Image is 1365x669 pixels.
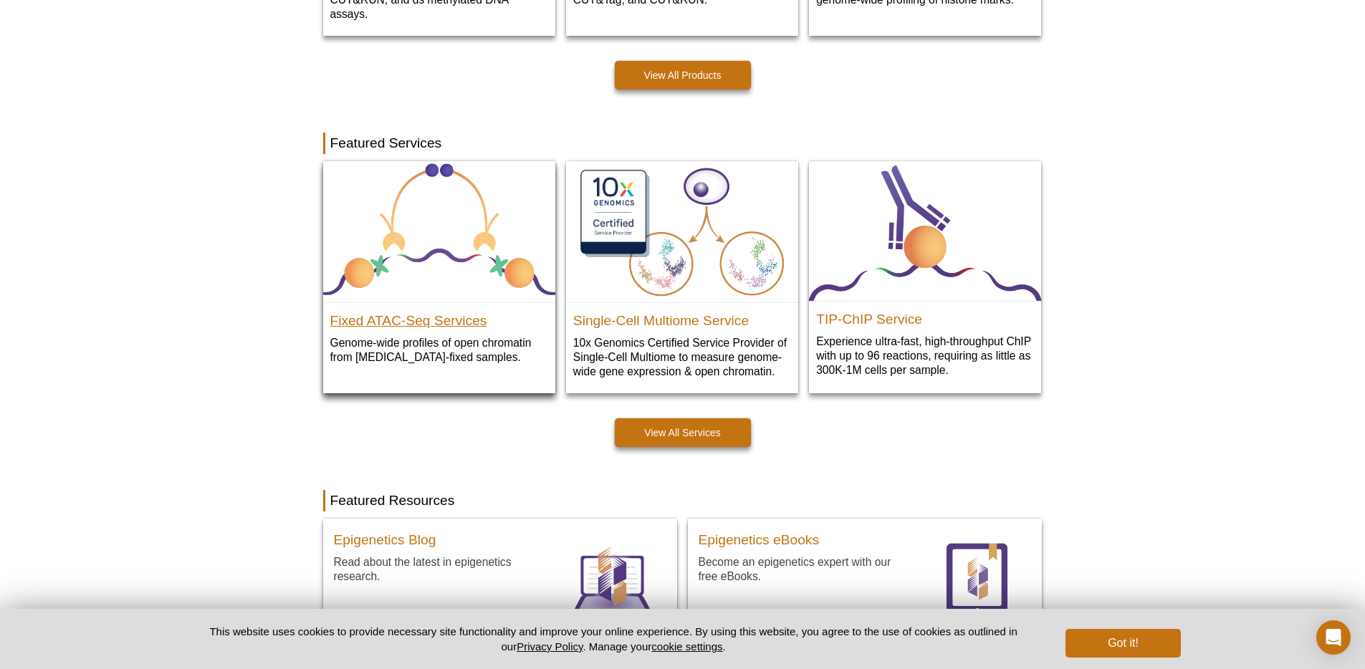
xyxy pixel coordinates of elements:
[330,335,548,365] p: Genome-wide profiles of open chromatin from [MEDICAL_DATA]-fixed samples.
[816,305,1034,327] h2: TIP-ChIP Service
[573,307,791,328] h2: Single-Cell Multiome Service
[699,554,913,584] p: Become an epigenetics expert with our free eBooks.
[1065,629,1180,658] button: Got it!
[323,490,1043,511] h2: Featured Resources
[699,533,820,547] h3: Epigenetics eBooks
[816,334,1034,377] p: Experience ultra-fast, high-throughput ChIP with up to 96 reactions, requiring as little as 300K-...
[615,418,751,447] a: View All Services
[559,529,666,637] img: Blog
[1316,620,1351,655] div: Open Intercom Messenger
[559,529,666,640] a: Blog
[924,529,1031,640] a: eBooks
[566,161,798,394] a: Single-Cell Multiome Servicee Single-Cell Multiome Service 10x Genomics Certified Service Provide...
[334,529,436,554] a: Epigenetics Blog
[699,529,820,554] a: Epigenetics eBooks
[323,133,1043,154] h2: Featured Services
[334,533,436,547] h3: Epigenetics Blog
[651,640,722,653] button: cookie settings
[566,161,798,303] img: Single-Cell Multiome Servicee
[323,161,555,303] img: Fixed ATAC-Seq Services
[334,554,548,584] p: Read about the latest in epigenetics research.
[323,161,555,380] a: Fixed ATAC-Seq Services Fixed ATAC-Seq Services Genome-wide profiles of open chromatin from [MEDI...
[185,624,1043,654] p: This website uses cookies to provide necessary site functionality and improve your online experie...
[924,529,1031,637] img: eBooks
[517,640,583,653] a: Privacy Policy
[330,307,548,328] h2: Fixed ATAC-Seq Services
[615,61,751,90] a: View All Products
[809,161,1041,302] img: TIP-ChIP Service
[573,335,791,379] p: 10x Genomics Certified Service Provider of Single-Cell Multiome to measure genome-wide gene expre...
[809,161,1041,393] a: TIP-ChIP Service TIP-ChIP Service Experience ultra-fast, high-throughput ChIP with up to 96 react...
